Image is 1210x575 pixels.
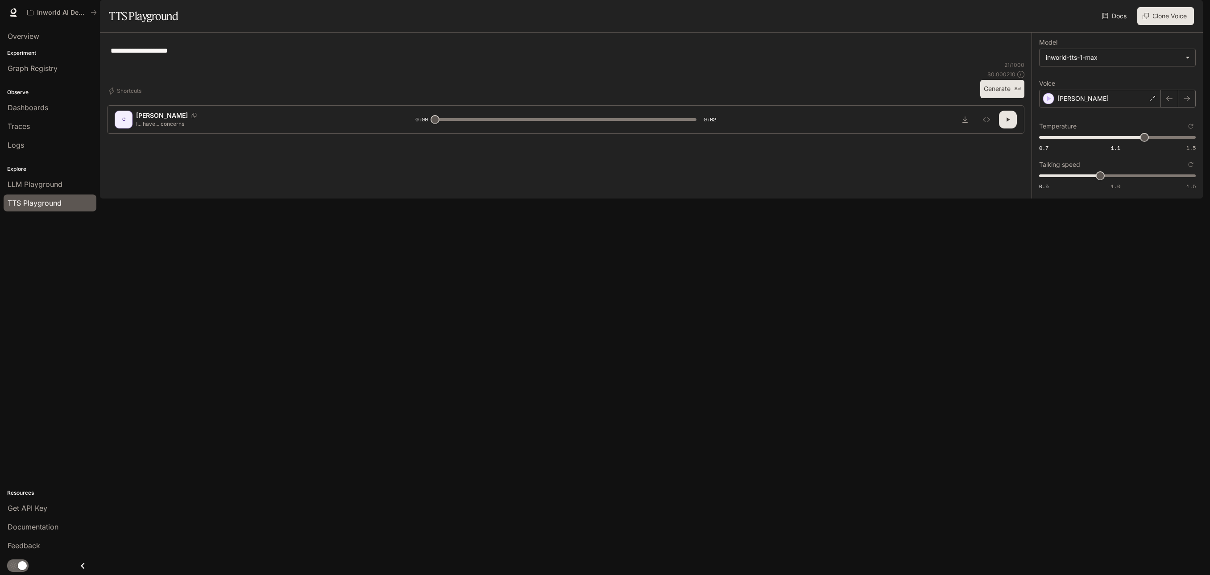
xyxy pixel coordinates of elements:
[1039,80,1055,87] p: Voice
[1004,61,1024,69] p: 21 / 1000
[1039,161,1080,168] p: Talking speed
[956,111,974,128] button: Download audio
[1046,53,1181,62] div: inworld-tts-1-max
[704,115,716,124] span: 0:02
[1039,123,1077,129] p: Temperature
[1111,182,1120,190] span: 1.0
[1040,49,1195,66] div: inworld-tts-1-max
[1137,7,1194,25] button: Clone Voice
[136,120,394,128] p: I... have... concerns
[116,112,131,127] div: C
[978,111,995,128] button: Inspect
[1039,182,1048,190] span: 0.5
[980,80,1024,98] button: Generate⌘⏎
[1186,144,1196,152] span: 1.5
[109,7,178,25] h1: TTS Playground
[1100,7,1130,25] a: Docs
[136,111,188,120] p: [PERSON_NAME]
[987,70,1015,78] p: $ 0.000210
[23,4,101,21] button: All workspaces
[1186,121,1196,131] button: Reset to default
[1014,87,1021,92] p: ⌘⏎
[1039,39,1057,46] p: Model
[188,113,200,118] button: Copy Voice ID
[415,115,428,124] span: 0:00
[107,84,145,98] button: Shortcuts
[1180,545,1201,566] iframe: Intercom live chat
[37,9,87,17] p: Inworld AI Demos
[1186,160,1196,170] button: Reset to default
[1111,144,1120,152] span: 1.1
[1186,182,1196,190] span: 1.5
[1039,144,1048,152] span: 0.7
[1057,94,1109,103] p: [PERSON_NAME]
